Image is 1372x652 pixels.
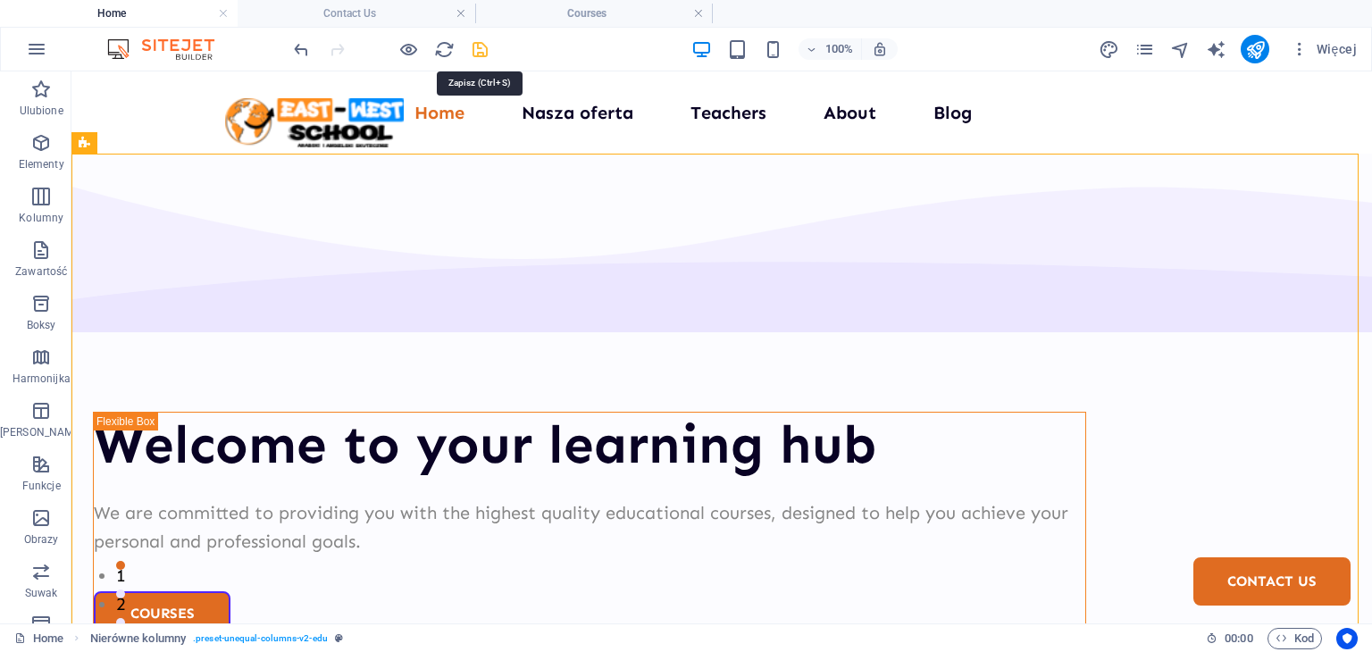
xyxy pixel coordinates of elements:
span: . preset-unequal-columns-v2-edu [193,628,328,649]
button: pages [1134,38,1155,60]
p: Elementy [19,157,64,171]
span: : [1237,631,1240,645]
p: Obrazy [24,532,59,547]
button: Więcej [1284,35,1364,63]
p: Ulubione [20,104,63,118]
button: 100% [799,38,862,60]
button: design [1098,38,1119,60]
p: Kolumny [19,211,63,225]
img: Editor Logo [103,38,237,60]
i: Strony (Ctrl+Alt+S) [1134,39,1155,60]
h4: Courses [475,4,713,23]
span: Kod [1276,628,1314,649]
p: Harmonijka [13,372,71,386]
button: save [469,38,490,60]
span: Więcej [1291,40,1357,58]
p: Suwak [25,586,58,600]
span: 00 00 [1225,628,1252,649]
nav: breadcrumb [90,628,343,649]
span: Kliknij, aby zaznaczyć. Kliknij dwukrotnie, aby edytować [90,628,187,649]
button: undo [290,38,312,60]
button: publish [1241,35,1269,63]
p: Funkcje [22,479,61,493]
button: reload [433,38,455,60]
i: Projekt (Ctrl+Alt+Y) [1099,39,1119,60]
h6: 100% [825,38,854,60]
h4: Contact Us [238,4,475,23]
button: Kod [1267,628,1322,649]
button: Usercentrics [1336,628,1358,649]
button: navigator [1169,38,1191,60]
p: Boksy [27,318,56,332]
p: Zawartość [15,264,67,279]
i: Ten element jest konfigurowalnym ustawieniem wstępnym [335,633,343,643]
a: Kliknij, aby anulować zaznaczenie. Kliknij dwukrotnie, aby otworzyć Strony [14,628,63,649]
button: text_generator [1205,38,1226,60]
h6: Czas sesji [1206,628,1253,649]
